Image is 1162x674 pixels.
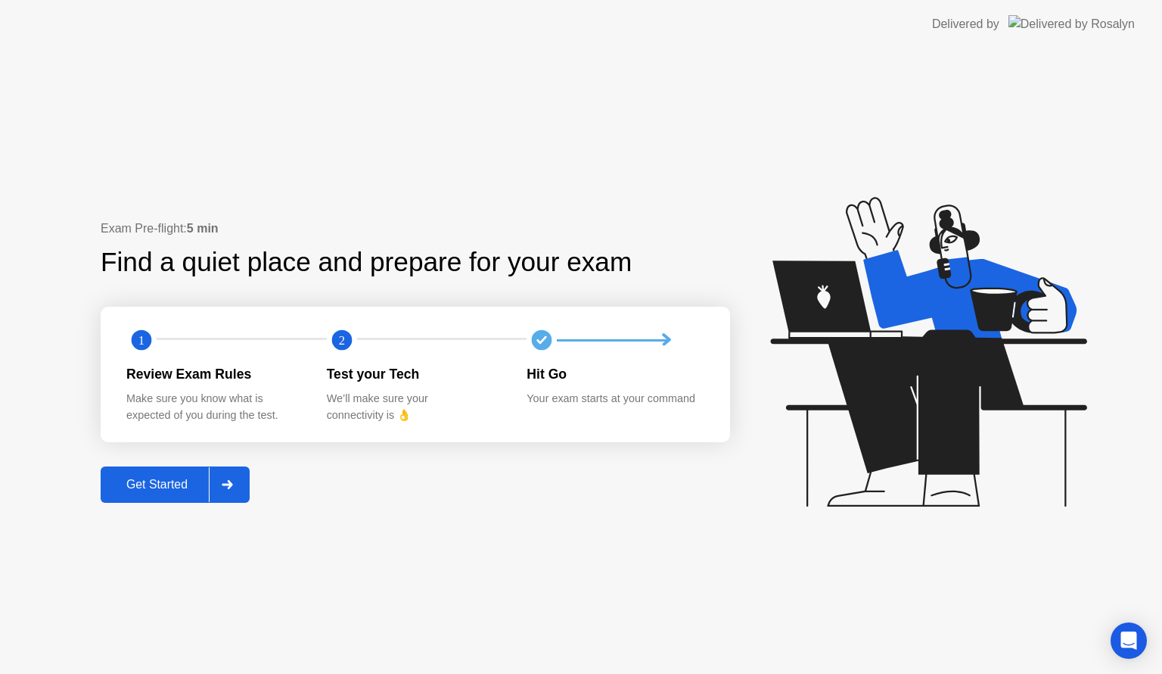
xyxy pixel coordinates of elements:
[1111,623,1147,659] div: Open Intercom Messenger
[126,391,303,423] div: Make sure you know what is expected of you during the test.
[1008,15,1135,33] img: Delivered by Rosalyn
[339,333,345,348] text: 2
[126,364,303,384] div: Review Exam Rules
[327,364,503,384] div: Test your Tech
[101,466,250,503] button: Get Started
[138,333,144,348] text: 1
[527,364,703,384] div: Hit Go
[327,391,503,423] div: We’ll make sure your connectivity is 👌
[187,222,219,235] b: 5 min
[101,220,730,238] div: Exam Pre-flight:
[105,478,209,491] div: Get Started
[527,391,703,407] div: Your exam starts at your command
[101,242,634,282] div: Find a quiet place and prepare for your exam
[932,15,999,33] div: Delivered by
